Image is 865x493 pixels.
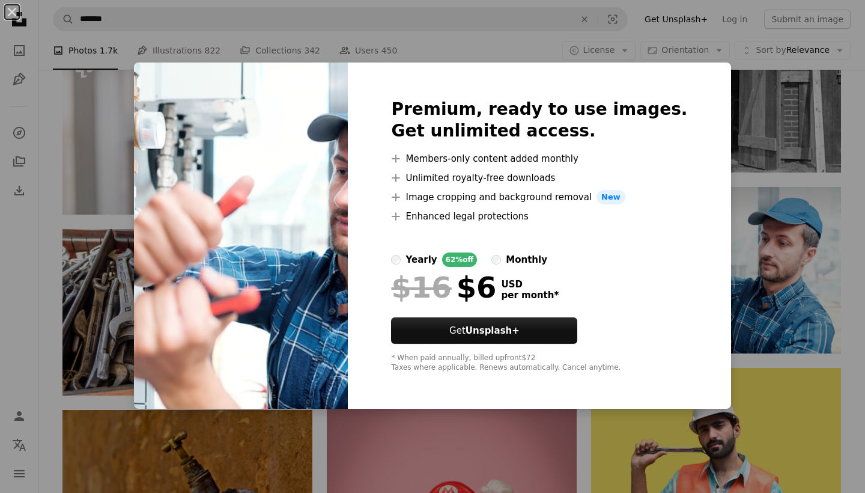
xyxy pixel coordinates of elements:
[391,99,687,142] h2: Premium, ready to use images. Get unlimited access.
[391,272,496,303] div: $6
[391,152,687,166] li: Members-only content added monthly
[491,255,501,265] input: monthly
[501,279,559,290] span: USD
[442,253,478,267] div: 62% off
[391,354,687,373] div: * When paid annually, billed upfront $72 Taxes where applicable. Renews automatically. Cancel any...
[134,63,348,409] img: premium_photo-1664299069577-11579b487e6c
[405,253,437,267] div: yearly
[466,325,520,336] strong: Unsplash+
[391,272,451,303] span: $16
[391,209,687,224] li: Enhanced legal protections
[391,317,577,344] button: GetUnsplash+
[596,190,625,204] span: New
[506,253,547,267] div: monthly
[501,290,559,301] span: per month *
[391,255,401,265] input: yearly62%off
[391,171,687,185] li: Unlimited royalty-free downloads
[391,190,687,204] li: Image cropping and background removal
